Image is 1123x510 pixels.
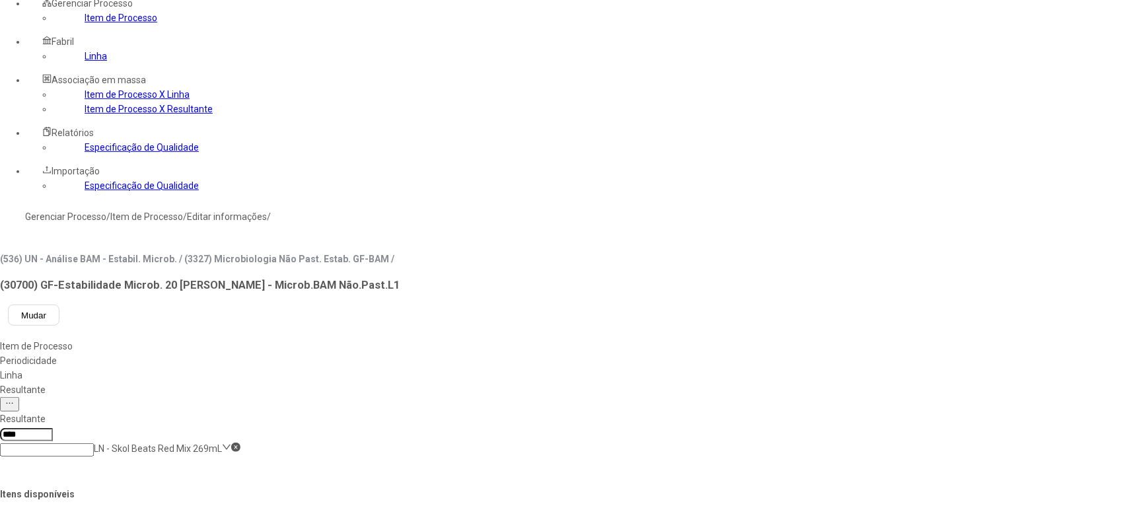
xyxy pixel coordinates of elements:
[52,36,74,47] span: Fabril
[85,13,157,23] a: Item de Processo
[21,310,46,320] span: Mudar
[110,211,183,222] a: Item de Processo
[25,211,106,222] a: Gerenciar Processo
[94,443,222,454] nz-select-item: LN - Skol Beats Red Mix 269mL
[187,211,267,222] a: Editar informações
[267,211,271,222] nz-breadcrumb-separator: /
[85,142,199,153] a: Especificação de Qualidade
[8,305,59,326] button: Mudar
[183,211,187,222] nz-breadcrumb-separator: /
[106,211,110,222] nz-breadcrumb-separator: /
[85,104,213,114] a: Item de Processo X Resultante
[52,75,146,85] span: Associação em massa
[85,89,190,100] a: Item de Processo X Linha
[52,166,100,176] span: Importação
[52,127,94,138] span: Relatórios
[85,51,107,61] a: Linha
[85,180,199,191] a: Especificação de Qualidade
